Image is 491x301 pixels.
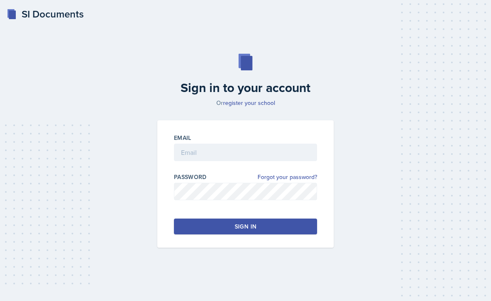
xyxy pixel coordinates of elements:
h2: Sign in to your account [152,80,339,95]
a: Forgot your password? [258,173,317,182]
label: Email [174,134,191,142]
button: Sign in [174,219,317,234]
div: Sign in [235,222,256,231]
input: Email [174,144,317,161]
label: Password [174,173,207,181]
a: register your school [223,99,275,107]
p: Or [152,99,339,107]
a: SI Documents [7,7,84,22]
